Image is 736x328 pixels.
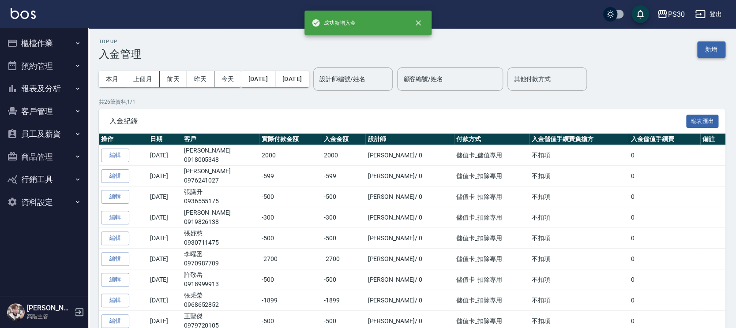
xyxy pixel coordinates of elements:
td: 不扣項 [529,166,629,186]
p: 0919826138 [184,217,258,227]
td: 儲值卡_儲值專用 [454,145,529,166]
p: 0968652852 [184,300,258,309]
button: PS30 [653,5,688,23]
td: 儲值卡_扣除專用 [454,269,529,290]
button: [DATE] [241,71,275,87]
td: [DATE] [148,207,181,228]
td: 0 [629,269,700,290]
button: 編輯 [101,190,129,204]
th: 入金儲值手續費負擔方 [529,134,629,145]
button: [DATE] [275,71,309,87]
button: 編輯 [101,252,129,266]
p: 共 26 筆資料, 1 / 1 [99,98,725,106]
td: 儲值卡_扣除專用 [454,228,529,249]
td: 不扣項 [529,145,629,166]
button: 新增 [697,41,725,58]
td: -500 [259,228,322,249]
th: 備註 [700,134,725,145]
a: 報表匯出 [686,116,719,125]
button: 商品管理 [4,145,85,168]
button: 報表及分析 [4,77,85,100]
td: 李曜丞 [182,249,260,269]
button: 上個月 [126,71,160,87]
button: 員工及薪資 [4,123,85,145]
td: 不扣項 [529,269,629,290]
td: 張議升 [182,186,260,207]
td: [PERSON_NAME] [182,145,260,166]
button: 編輯 [101,314,129,328]
td: 不扣項 [529,249,629,269]
p: 高階主管 [27,313,72,321]
span: 成功新增入金 [312,19,356,27]
td: 張秉榮 [182,290,260,311]
button: 編輯 [101,231,129,245]
td: [DATE] [148,166,181,186]
td: -300 [259,207,322,228]
td: [DATE] [148,228,181,249]
td: [PERSON_NAME] / 0 [365,166,454,186]
td: [PERSON_NAME] / 0 [365,207,454,228]
button: save [631,5,649,23]
img: Person [7,303,25,321]
td: [DATE] [148,186,181,207]
td: [PERSON_NAME] / 0 [365,186,454,207]
td: [DATE] [148,290,181,311]
td: -500 [322,186,365,207]
td: 儲值卡_扣除專用 [454,166,529,186]
th: 入金儲值手續費 [629,134,700,145]
td: [PERSON_NAME] / 0 [365,228,454,249]
td: -2700 [322,249,365,269]
td: -300 [322,207,365,228]
button: 編輯 [101,149,129,162]
span: 入金紀錄 [109,117,686,126]
td: 不扣項 [529,207,629,228]
th: 付款方式 [454,134,529,145]
td: 0 [629,290,700,311]
button: 昨天 [187,71,214,87]
p: 0936555175 [184,197,258,206]
td: [PERSON_NAME] / 0 [365,249,454,269]
td: 0 [629,186,700,207]
div: PS30 [668,9,684,20]
td: [PERSON_NAME] [182,166,260,186]
button: 編輯 [101,211,129,224]
td: 儲值卡_扣除專用 [454,186,529,207]
td: -500 [322,269,365,290]
td: 不扣項 [529,290,629,311]
td: 儲值卡_扣除專用 [454,290,529,311]
button: 預約管理 [4,55,85,78]
th: 操作 [99,134,148,145]
button: 今天 [214,71,241,87]
td: -599 [259,166,322,186]
td: 儲值卡_扣除專用 [454,249,529,269]
td: -599 [322,166,365,186]
td: 0 [629,228,700,249]
button: 前天 [160,71,187,87]
td: [PERSON_NAME] / 0 [365,145,454,166]
button: close [409,13,428,33]
td: 0 [629,166,700,186]
button: 本月 [99,71,126,87]
button: 編輯 [101,273,129,287]
td: 2000 [322,145,365,166]
button: 行銷工具 [4,168,85,191]
td: 許敬岳 [182,269,260,290]
th: 設計師 [365,134,454,145]
td: [PERSON_NAME] / 0 [365,269,454,290]
td: 0 [629,249,700,269]
button: 編輯 [101,294,129,307]
h5: [PERSON_NAME] [27,304,72,313]
button: 報表匯出 [686,115,719,128]
td: -500 [259,269,322,290]
td: [DATE] [148,249,181,269]
button: 櫃檯作業 [4,32,85,55]
td: 不扣項 [529,186,629,207]
a: 新增 [697,45,725,53]
td: 0 [629,207,700,228]
h2: Top Up [99,39,141,45]
p: 0918005348 [184,155,258,164]
button: 登出 [691,6,725,22]
p: 0930711475 [184,238,258,247]
td: [PERSON_NAME] / 0 [365,290,454,311]
td: -1899 [322,290,365,311]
